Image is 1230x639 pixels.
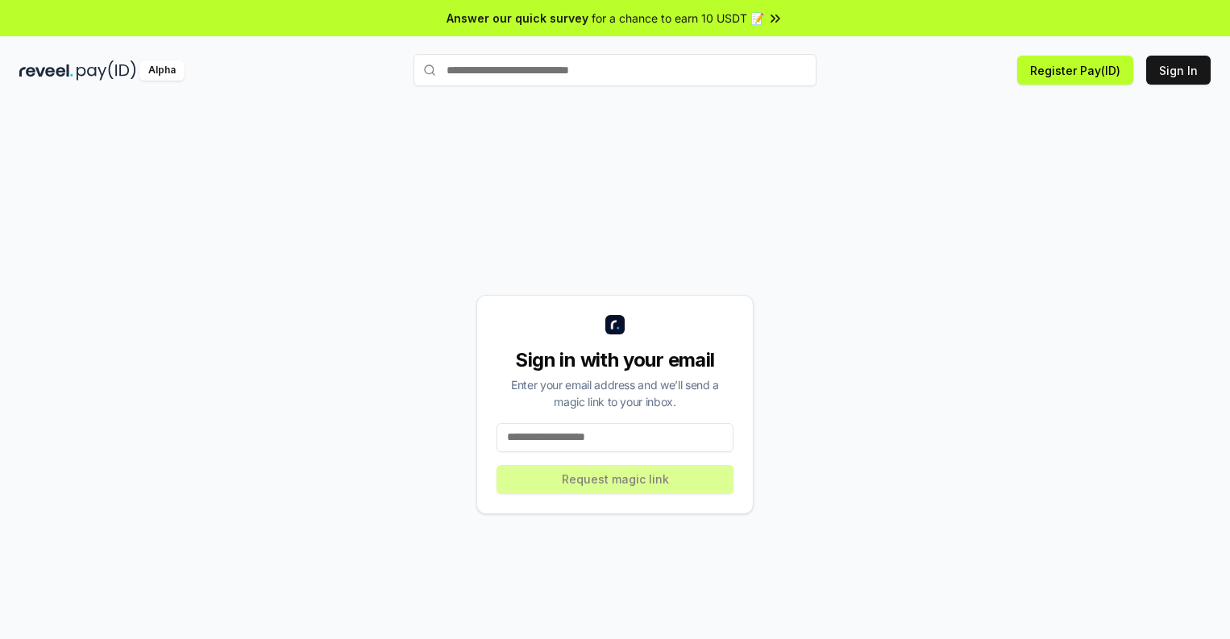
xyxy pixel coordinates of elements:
button: Register Pay(ID) [1017,56,1133,85]
img: logo_small [605,315,625,334]
div: Alpha [139,60,185,81]
span: for a chance to earn 10 USDT 📝 [592,10,764,27]
button: Sign In [1146,56,1211,85]
div: Sign in with your email [497,347,733,373]
img: pay_id [77,60,136,81]
span: Answer our quick survey [447,10,588,27]
img: reveel_dark [19,60,73,81]
div: Enter your email address and we’ll send a magic link to your inbox. [497,376,733,410]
